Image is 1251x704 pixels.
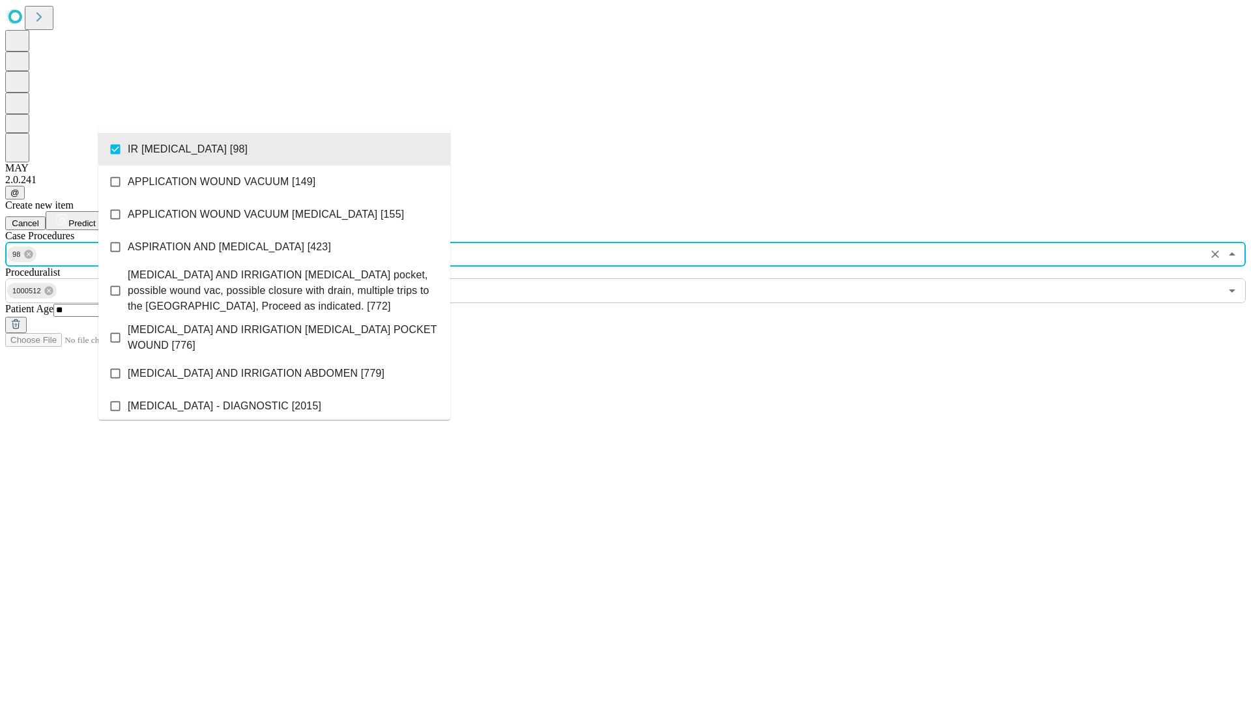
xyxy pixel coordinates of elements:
[1223,245,1241,263] button: Close
[128,398,321,414] span: [MEDICAL_DATA] - DIAGNOSTIC [2015]
[1223,282,1241,300] button: Open
[7,284,46,299] span: 1000512
[46,211,106,230] button: Predict
[128,322,440,353] span: [MEDICAL_DATA] AND IRRIGATION [MEDICAL_DATA] POCKET WOUND [776]
[1206,245,1224,263] button: Clear
[128,267,440,314] span: [MEDICAL_DATA] AND IRRIGATION [MEDICAL_DATA] pocket, possible wound vac, possible closure with dr...
[5,216,46,230] button: Cancel
[128,366,384,381] span: [MEDICAL_DATA] AND IRRIGATION ABDOMEN [779]
[128,141,248,157] span: IR [MEDICAL_DATA] [98]
[5,230,74,241] span: Scheduled Procedure
[5,267,60,278] span: Proceduralist
[7,246,36,262] div: 98
[12,218,39,228] span: Cancel
[68,218,95,228] span: Predict
[5,162,1246,174] div: MAY
[5,199,74,211] span: Create new item
[5,174,1246,186] div: 2.0.241
[7,247,26,262] span: 98
[10,188,20,198] span: @
[128,207,404,222] span: APPLICATION WOUND VACUUM [MEDICAL_DATA] [155]
[128,239,331,255] span: ASPIRATION AND [MEDICAL_DATA] [423]
[7,283,57,299] div: 1000512
[128,174,315,190] span: APPLICATION WOUND VACUUM [149]
[5,303,53,314] span: Patient Age
[5,186,25,199] button: @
